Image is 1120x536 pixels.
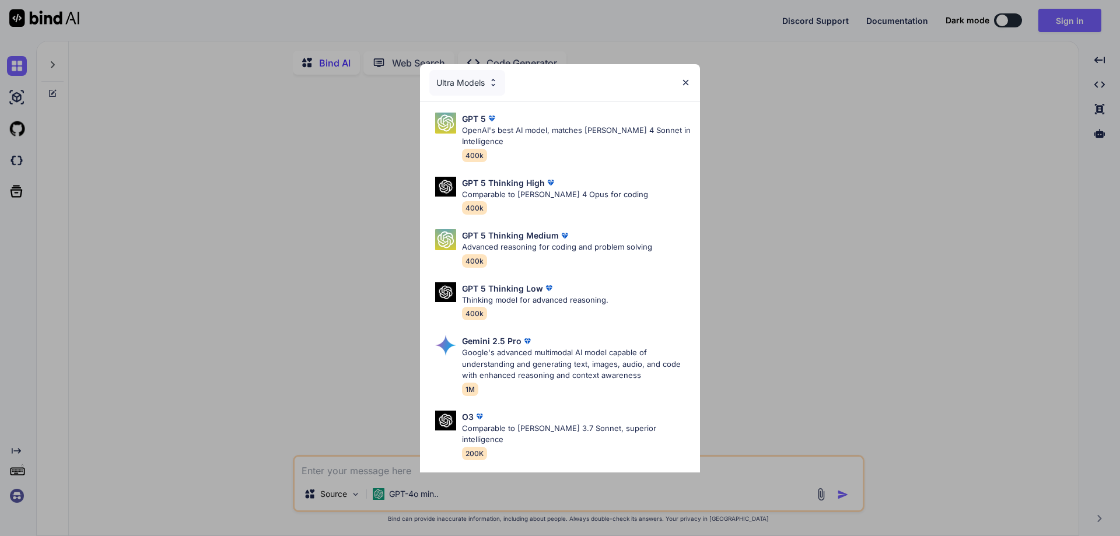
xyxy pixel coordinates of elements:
[521,335,533,347] img: premium
[462,423,691,446] p: Comparable to [PERSON_NAME] 3.7 Sonnet, superior intelligence
[462,189,648,201] p: Comparable to [PERSON_NAME] 4 Opus for coding
[462,447,487,460] span: 200K
[435,282,456,303] img: Pick Models
[429,70,505,96] div: Ultra Models
[462,113,486,125] p: GPT 5
[462,347,691,381] p: Google's advanced multimodal AI model capable of understanding and generating text, images, audio...
[488,78,498,87] img: Pick Models
[462,335,521,347] p: Gemini 2.5 Pro
[462,254,487,268] span: 400k
[435,411,456,431] img: Pick Models
[462,149,487,162] span: 400k
[462,125,691,148] p: OpenAI's best AI model, matches [PERSON_NAME] 4 Sonnet in Intelligence
[543,282,555,294] img: premium
[545,177,556,188] img: premium
[462,229,559,241] p: GPT 5 Thinking Medium
[474,411,485,422] img: premium
[462,383,478,396] span: 1M
[435,335,456,356] img: Pick Models
[435,229,456,250] img: Pick Models
[462,282,543,295] p: GPT 5 Thinking Low
[462,201,487,215] span: 400k
[462,295,608,306] p: Thinking model for advanced reasoning.
[435,177,456,197] img: Pick Models
[486,113,498,124] img: premium
[462,411,474,423] p: O3
[681,78,691,87] img: close
[462,177,545,189] p: GPT 5 Thinking High
[462,307,487,320] span: 400k
[462,241,652,253] p: Advanced reasoning for coding and problem solving
[435,113,456,134] img: Pick Models
[559,230,570,241] img: premium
